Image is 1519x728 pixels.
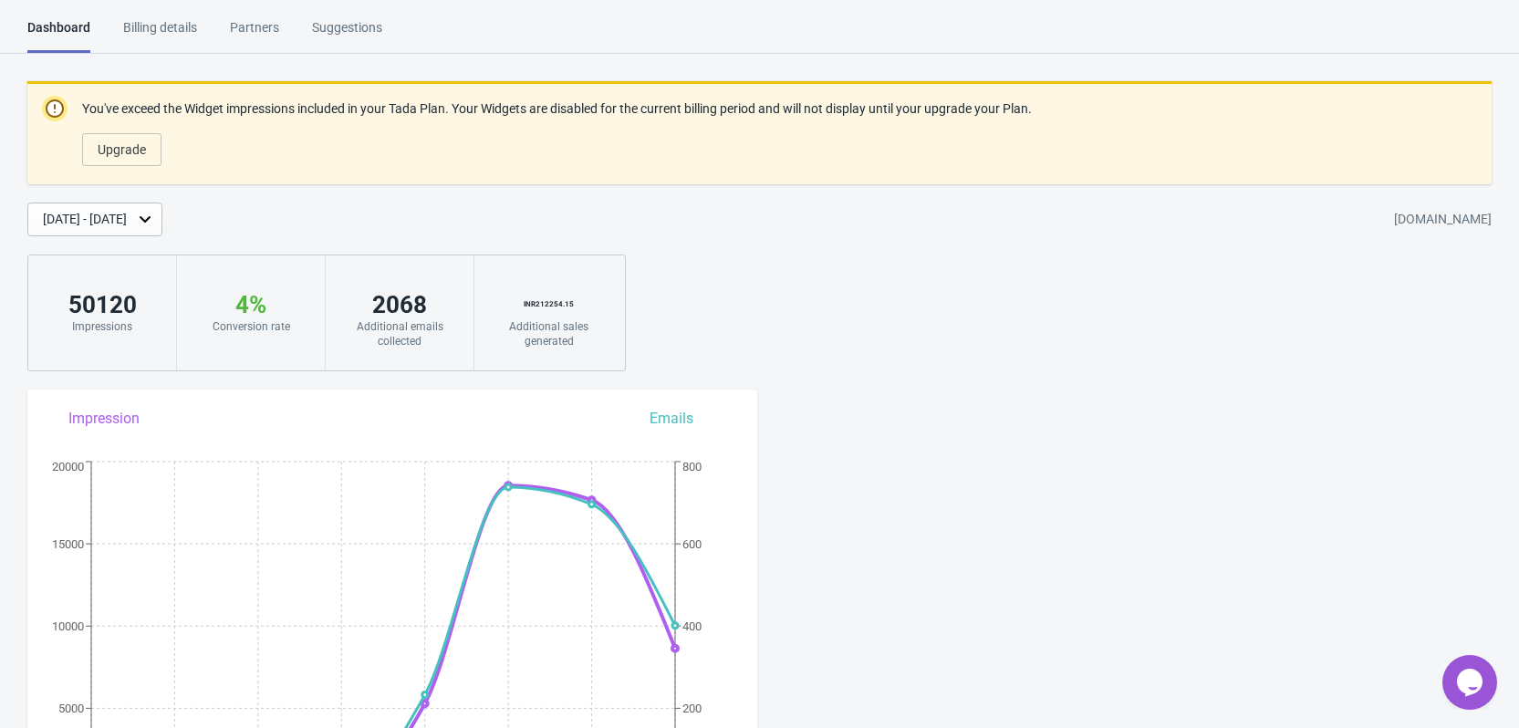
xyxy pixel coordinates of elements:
[493,319,605,348] div: Additional sales generated
[52,460,84,473] tspan: 20000
[82,133,161,166] button: Upgrade
[344,319,455,348] div: Additional emails collected
[1394,203,1492,236] div: [DOMAIN_NAME]
[43,210,127,229] div: [DATE] - [DATE]
[52,619,84,633] tspan: 10000
[98,142,146,157] span: Upgrade
[123,18,197,50] div: Billing details
[493,290,605,319] div: INR 212254.15
[47,319,158,334] div: Impressions
[230,18,279,50] div: Partners
[52,537,84,551] tspan: 15000
[1442,655,1501,710] iframe: chat widget
[682,702,702,715] tspan: 200
[682,537,702,551] tspan: 600
[195,290,307,319] div: 4 %
[195,319,307,334] div: Conversion rate
[682,460,702,473] tspan: 800
[312,18,382,50] div: Suggestions
[27,18,90,53] div: Dashboard
[682,619,702,633] tspan: 400
[344,290,455,319] div: 2068
[82,99,1032,119] p: You've exceed the Widget impressions included in your Tada Plan. Your Widgets are disabled for th...
[58,702,84,715] tspan: 5000
[47,290,158,319] div: 50120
